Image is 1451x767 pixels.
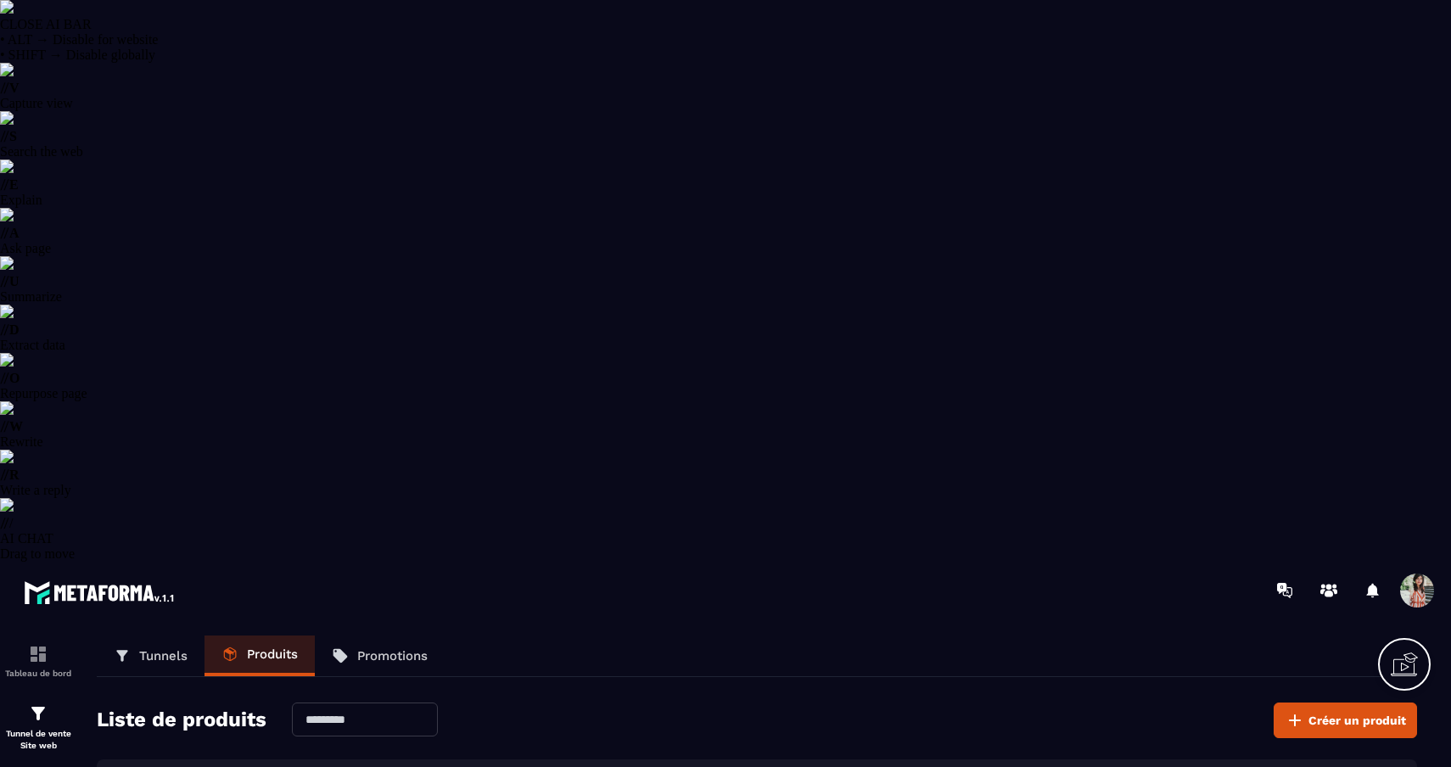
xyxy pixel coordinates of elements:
[247,647,298,662] p: Produits
[97,703,266,738] h2: Liste de produits
[357,648,428,663] p: Promotions
[24,577,176,607] img: logo
[315,635,445,676] a: Promotions
[28,644,48,664] img: formation
[4,669,72,678] p: Tableau de bord
[1274,703,1417,738] button: Créer un produit
[4,728,72,752] p: Tunnel de vente Site web
[28,703,48,724] img: formation
[97,635,204,676] a: Tunnels
[204,635,315,676] a: Produits
[4,631,72,691] a: formationformationTableau de bord
[1308,712,1406,729] span: Créer un produit
[139,648,188,663] p: Tunnels
[4,691,72,764] a: formationformationTunnel de vente Site web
